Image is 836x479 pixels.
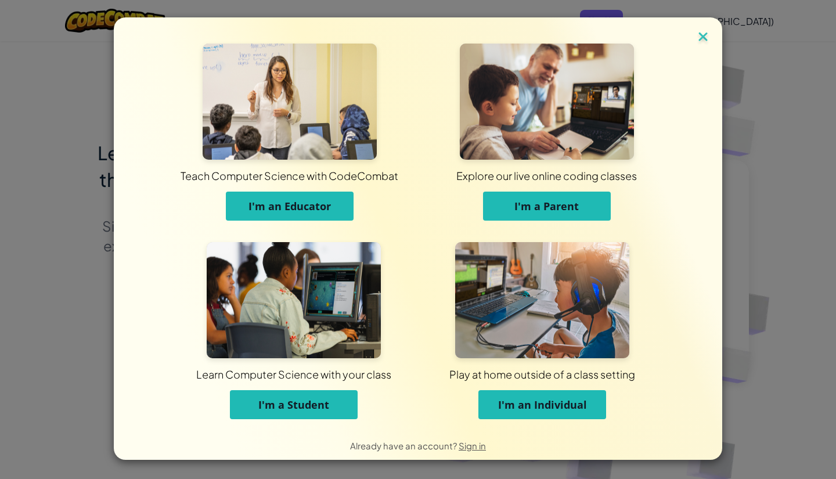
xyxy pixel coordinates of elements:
[514,199,579,213] span: I'm a Parent
[460,44,634,160] img: For Parents
[455,242,629,358] img: For Individuals
[258,398,329,412] span: I'm a Student
[207,242,381,358] img: For Students
[248,199,331,213] span: I'm an Educator
[350,440,459,451] span: Already have an account?
[230,390,358,419] button: I'm a Student
[257,367,828,381] div: Play at home outside of a class setting
[498,398,587,412] span: I'm an Individual
[459,440,486,451] a: Sign in
[696,29,711,46] img: close icon
[483,192,611,221] button: I'm a Parent
[226,192,354,221] button: I'm an Educator
[478,390,606,419] button: I'm an Individual
[203,44,377,160] img: For Educators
